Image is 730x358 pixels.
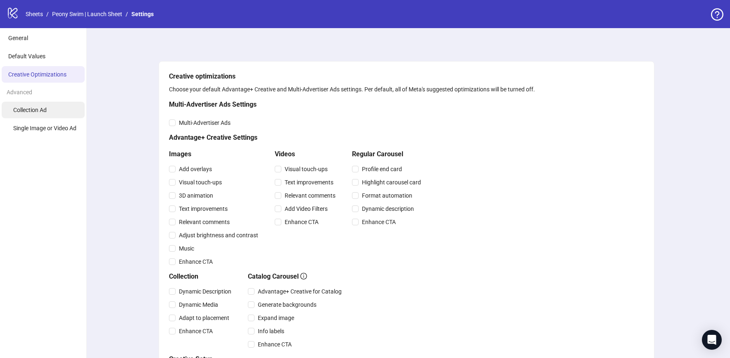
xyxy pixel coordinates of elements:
[169,272,235,282] h5: Collection
[130,10,155,19] a: Settings
[281,204,331,213] span: Add Video Filters
[176,178,225,187] span: Visual touch-ups
[24,10,45,19] a: Sheets
[352,149,424,159] h5: Regular Carousel
[169,85,644,94] div: Choose your default Advantage+ Creative and Multi-Advertiser Ads settings. Per default, all of Me...
[8,35,28,41] span: General
[281,165,331,174] span: Visual touch-ups
[711,8,723,21] span: question-circle
[702,330,722,350] div: Open Intercom Messenger
[50,10,124,19] a: Peony Swim | Launch Sheet
[176,217,233,227] span: Relevant comments
[254,327,288,336] span: Info labels
[13,107,47,113] span: Collection Ad
[359,191,416,200] span: Format automation
[176,204,231,213] span: Text improvements
[359,204,417,213] span: Dynamic description
[254,287,345,296] span: Advantage+ Creative for Catalog
[13,125,76,131] span: Single Image or Video Ad
[176,231,262,240] span: Adjust brightness and contrast
[176,244,197,253] span: Music
[169,72,644,81] h5: Creative optimizations
[176,191,216,200] span: 3D animation
[359,178,424,187] span: Highlight carousel card
[169,100,424,110] h5: Multi-Advertiser Ads Settings
[8,53,45,60] span: Default Values
[176,118,234,127] span: Multi-Advertiser Ads
[176,327,216,336] span: Enhance CTA
[281,191,339,200] span: Relevant comments
[281,217,322,227] span: Enhance CTA
[176,257,216,266] span: Enhance CTA
[169,149,262,159] h5: Images
[359,165,405,174] span: Profile end card
[281,178,337,187] span: Text improvements
[300,273,307,279] span: info-circle
[275,149,339,159] h5: Videos
[176,165,215,174] span: Add overlays
[176,287,235,296] span: Dynamic Description
[176,300,221,309] span: Dynamic Media
[248,272,345,282] h5: Catalog Carousel
[46,10,49,19] li: /
[176,313,233,322] span: Adapt to placement
[126,10,128,19] li: /
[254,313,297,322] span: Expand image
[254,300,320,309] span: Generate backgrounds
[169,133,424,143] h5: Advantage+ Creative Settings
[359,217,399,227] span: Enhance CTA
[8,71,67,78] span: Creative Optimizations
[254,340,295,349] span: Enhance CTA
